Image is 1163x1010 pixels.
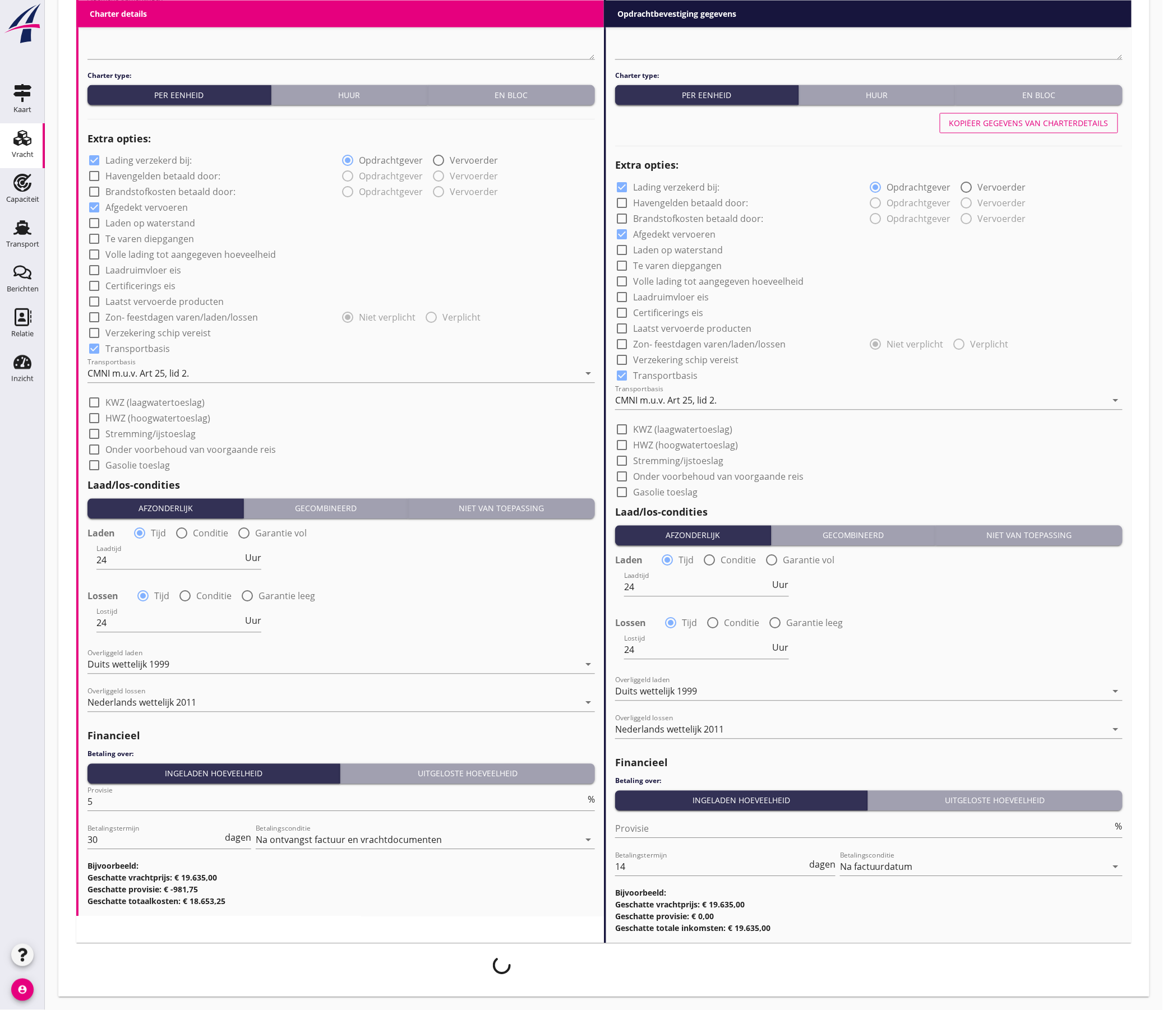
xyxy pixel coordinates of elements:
[105,249,276,261] label: Volle lading tot aangegeven hoeveelheid
[105,281,176,292] label: Certificerings eis
[6,196,39,203] div: Capaciteit
[633,424,732,435] label: KWZ (laagwatertoeslag)
[256,835,442,845] div: Na ontvangst factuur en vrachtdocumenten
[786,618,843,629] label: Garantie leeg
[87,591,118,602] strong: Lossen
[633,261,722,272] label: Te varen diepgangen
[949,117,1109,129] div: Kopiëer gegevens van charterdetails
[633,229,716,240] label: Afgedekt vervoeren
[245,554,261,563] span: Uur
[12,151,34,158] div: Vracht
[92,768,335,780] div: Ingeladen hoeveelheid
[105,344,170,355] label: Transportbasis
[87,499,244,519] button: Afzonderlijk
[633,245,723,256] label: Laden op waterstand
[615,923,1123,934] h3: Geschatte totale inkomsten: € 19.635,00
[450,155,499,166] label: Vervoerder
[359,155,423,166] label: Opdrachtgever
[105,397,205,409] label: KWZ (laagwatertoeslag)
[773,643,789,652] span: Uur
[615,396,717,406] div: CMNI m.u.v. Art 25, lid 2.
[11,330,34,337] div: Relatie
[615,555,643,566] strong: Laden
[1109,394,1123,407] i: arrow_drop_down
[87,528,115,539] strong: Laden
[581,367,595,381] i: arrow_drop_down
[96,552,243,569] input: Laadtijd
[245,617,261,626] span: Uur
[105,265,181,276] label: Laadruimvloer eis
[615,887,1123,899] h3: Bijvoorbeeld:
[2,3,43,44] img: logo-small.a267ee39.svg
[940,530,1118,541] div: Niet van toepassing
[624,578,770,596] input: Laadtijd
[105,413,210,424] label: HWZ (hoogwatertoeslag)
[633,198,748,209] label: Havengelden betaald door:
[432,89,590,101] div: En bloc
[633,355,739,366] label: Verzekering schip vereist
[615,71,1123,81] h4: Charter type:
[633,339,786,350] label: Zon- feestdagen varen/laden/lossen
[87,85,271,105] button: Per eenheid
[6,240,39,248] div: Transport
[633,440,738,451] label: HWZ (hoogwatertoeslag)
[615,776,1123,786] h4: Betaling over:
[255,528,307,539] label: Garantie vol
[87,1,595,59] textarea: Algemene opmerkingen
[615,526,772,546] button: Afzonderlijk
[87,764,340,784] button: Ingeladen hoeveelheid
[633,292,709,303] label: Laadruimvloer eis
[799,85,956,105] button: Huur
[585,795,595,804] div: %
[633,182,719,193] label: Lading verzekerd bij:
[956,85,1123,105] button: En bloc
[345,768,590,780] div: Uitgeloste hoeveelheid
[276,89,423,101] div: Huur
[615,756,1123,771] h2: Financieel
[633,323,751,335] label: Laatst vervoerde producten
[615,158,1123,173] h2: Extra opties:
[196,591,232,602] label: Conditie
[776,530,930,541] div: Gecombineerd
[105,296,224,308] label: Laatst vervoerde producten
[271,85,428,105] button: Huur
[259,591,315,602] label: Garantie leeg
[248,503,403,515] div: Gecombineerd
[615,858,807,876] input: Betalingstermijn
[807,860,836,869] div: dagen
[87,369,189,379] div: CMNI m.u.v. Art 25, lid 2.
[87,478,595,493] h2: Laad/los-condities
[105,328,211,339] label: Verzekering schip vereist
[105,187,236,198] label: Brandstofkosten betaald door:
[940,113,1118,133] button: Kopiëer gegevens van charterdetails
[978,182,1026,193] label: Vervoerder
[244,499,408,519] button: Gecombineerd
[873,795,1118,807] div: Uitgeloste hoeveelheid
[87,793,585,811] input: Provisie
[87,872,595,884] h3: Geschatte vrachtprijs: € 19.635,00
[936,526,1123,546] button: Niet van toepassing
[87,749,595,759] h4: Betaling over:
[633,456,723,467] label: Stremming/ijstoeslag
[11,979,34,1001] i: account_circle
[154,591,169,602] label: Tijd
[615,1,1123,59] textarea: Algemene opmerkingen
[151,528,166,539] label: Tijd
[633,370,698,382] label: Transportbasis
[1113,822,1123,831] div: %
[620,530,767,541] div: Afzonderlijk
[615,791,868,811] button: Ingeladen hoeveelheid
[105,312,258,323] label: Zon- feestdagen varen/laden/lossen
[87,131,595,146] h2: Extra opties:
[721,555,756,566] label: Conditie
[804,89,950,101] div: Huur
[1109,860,1123,874] i: arrow_drop_down
[773,581,789,590] span: Uur
[581,833,595,847] i: arrow_drop_down
[615,687,697,697] div: Duits wettelijk 1999
[960,89,1118,101] div: En bloc
[11,375,34,382] div: Inzicht
[92,503,239,515] div: Afzonderlijk
[105,171,220,182] label: Havengelden betaald door:
[772,526,935,546] button: Gecombineerd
